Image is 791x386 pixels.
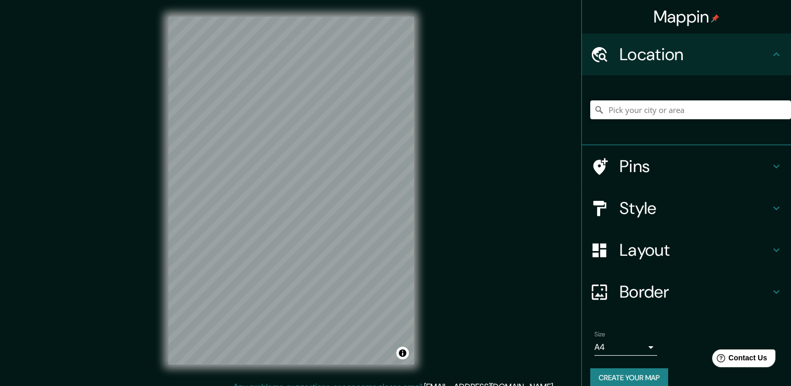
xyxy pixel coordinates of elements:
[396,347,409,359] button: Toggle attribution
[168,17,414,365] canvas: Map
[582,145,791,187] div: Pins
[582,271,791,313] div: Border
[582,187,791,229] div: Style
[590,100,791,119] input: Pick your city or area
[582,33,791,75] div: Location
[711,14,719,22] img: pin-icon.png
[620,198,770,219] h4: Style
[594,339,657,356] div: A4
[620,156,770,177] h4: Pins
[698,345,779,374] iframe: Help widget launcher
[620,44,770,65] h4: Location
[620,240,770,260] h4: Layout
[620,281,770,302] h4: Border
[594,330,605,339] label: Size
[582,229,791,271] div: Layout
[654,6,720,27] h4: Mappin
